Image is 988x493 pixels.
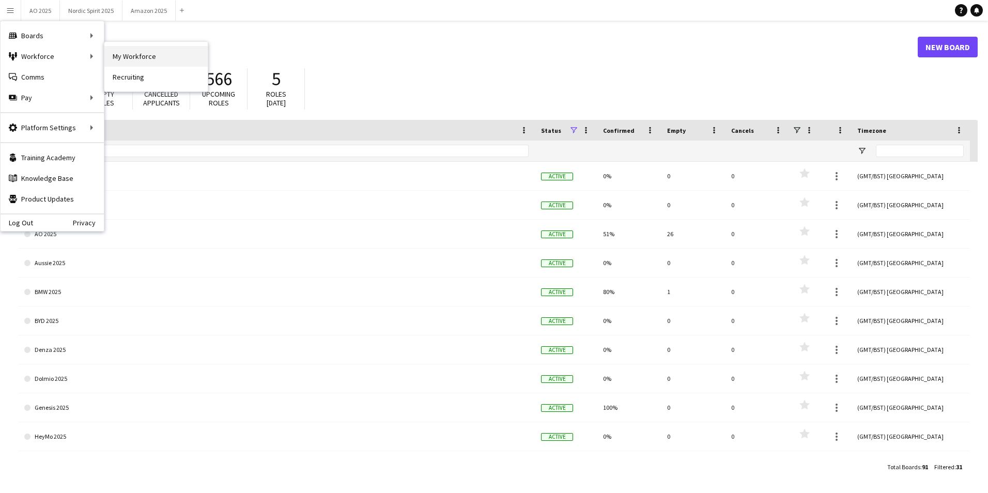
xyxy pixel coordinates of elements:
div: 0 [725,306,789,335]
div: 0 [661,306,725,335]
div: 0% [597,306,661,335]
div: 26 [661,220,725,248]
span: Timezone [857,127,886,134]
input: Timezone Filter Input [876,145,964,157]
a: Incentives 2025 [24,451,529,480]
div: 0 [661,162,725,190]
span: 91 [922,463,928,471]
div: 0 [725,393,789,422]
div: 51% [597,220,661,248]
input: Board name Filter Input [43,145,529,157]
div: 0 [725,335,789,364]
div: Boards [1,25,104,46]
div: 1 [661,278,725,306]
div: 0 [661,335,725,364]
div: 0 [725,191,789,219]
div: (GMT/BST) [GEOGRAPHIC_DATA] [851,393,970,422]
span: Roles [DATE] [266,89,286,107]
div: 0 [661,393,725,422]
div: 100% [597,393,661,422]
a: HeyMo 2025 [24,422,529,451]
div: (GMT/BST) [GEOGRAPHIC_DATA] [851,335,970,364]
div: Platform Settings [1,117,104,138]
a: Dolmio 2025 [24,364,529,393]
a: My Workforce [104,46,208,67]
span: Status [541,127,561,134]
div: 0% [597,191,661,219]
div: (GMT/BST) [GEOGRAPHIC_DATA] [851,422,970,451]
span: Active [541,202,573,209]
span: 566 [206,68,232,90]
div: 0% [597,162,661,190]
span: Filtered [934,463,954,471]
div: 0 [661,191,725,219]
div: 0% [597,335,661,364]
div: 0% [597,451,661,480]
span: Active [541,375,573,383]
button: Amazon 2025 [122,1,176,21]
span: Cancelled applicants [143,89,180,107]
div: 0% [597,422,661,451]
button: AO 2025 [21,1,60,21]
a: Knowledge Base [1,168,104,189]
span: Active [541,346,573,354]
div: (GMT/BST) [GEOGRAPHIC_DATA] [851,249,970,277]
a: Privacy [73,219,104,227]
span: Cancels [731,127,754,134]
a: Training Academy [1,147,104,168]
div: 0 [725,249,789,277]
a: New Board [918,37,978,57]
div: 0 [725,278,789,306]
div: 0 [725,220,789,248]
div: 0% [597,249,661,277]
a: Anthropy 2025 [24,191,529,220]
div: Workforce [1,46,104,67]
div: (GMT/BST) [GEOGRAPHIC_DATA] [851,451,970,480]
div: 0 [661,364,725,393]
div: (GMT/BST) [GEOGRAPHIC_DATA] [851,162,970,190]
a: AO 2025 [24,220,529,249]
a: Comms [1,67,104,87]
a: Genesis 2025 [24,393,529,422]
a: Product Updates [1,189,104,209]
span: 31 [956,463,962,471]
span: Active [541,433,573,441]
div: 0 [725,451,789,480]
span: Confirmed [603,127,635,134]
span: Active [541,173,573,180]
span: Active [541,317,573,325]
div: 0 [661,451,725,480]
div: 0 [725,162,789,190]
span: Active [541,404,573,412]
div: Pay [1,87,104,108]
div: 0 [725,422,789,451]
a: Denza 2025 [24,335,529,364]
div: (GMT/BST) [GEOGRAPHIC_DATA] [851,220,970,248]
span: Upcoming roles [202,89,235,107]
h1: Boards [18,39,918,55]
a: Recruiting [104,67,208,87]
div: (GMT/BST) [GEOGRAPHIC_DATA] [851,278,970,306]
div: (GMT/BST) [GEOGRAPHIC_DATA] [851,306,970,335]
a: BYD 2025 [24,306,529,335]
span: Active [541,288,573,296]
button: Open Filter Menu [857,146,867,156]
span: Active [541,230,573,238]
div: 80% [597,278,661,306]
a: Amazon 2025 [24,162,529,191]
div: 0 [661,422,725,451]
span: 5 [272,68,281,90]
div: 0 [661,249,725,277]
div: : [934,457,962,477]
div: (GMT/BST) [GEOGRAPHIC_DATA] [851,191,970,219]
div: 0% [597,364,661,393]
span: Total Boards [887,463,920,471]
a: BMW 2025 [24,278,529,306]
span: Active [541,259,573,267]
div: (GMT/BST) [GEOGRAPHIC_DATA] [851,364,970,393]
a: Aussie 2025 [24,249,529,278]
div: : [887,457,928,477]
div: 0 [725,364,789,393]
span: Empty [667,127,686,134]
button: Nordic Spirit 2025 [60,1,122,21]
